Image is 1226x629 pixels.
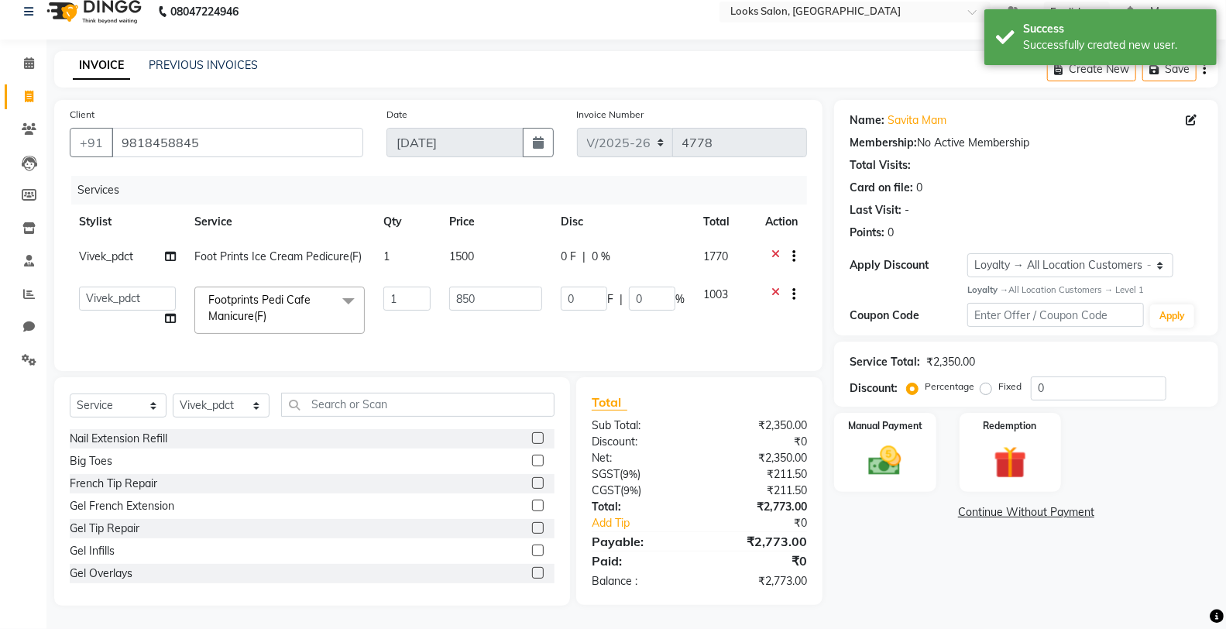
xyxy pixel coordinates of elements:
div: Successfully created new user. [1023,37,1205,53]
div: Big Toes [70,453,112,469]
div: ₹2,350.00 [926,354,975,370]
span: 1003 [703,287,728,301]
div: Membership: [850,135,917,151]
a: INVOICE [73,52,130,80]
th: Disc [551,205,694,239]
a: x [266,309,273,323]
div: ₹2,773.00 [699,573,819,589]
button: Create New [1047,57,1136,81]
div: No Active Membership [850,135,1203,151]
div: Discount: [580,434,699,450]
div: ₹211.50 [699,483,819,499]
span: 1770 [703,249,728,263]
div: Card on file: [850,180,913,196]
div: Sub Total: [580,418,699,434]
img: _gift.svg [984,442,1037,483]
div: Name: [850,112,884,129]
label: Percentage [925,380,974,394]
button: +91 [70,128,113,157]
span: SGST [592,467,620,481]
div: Points: [850,225,884,241]
div: Last Visit: [850,202,901,218]
img: _cash.svg [858,442,912,480]
th: Qty [374,205,440,239]
span: 9% [623,484,638,497]
input: Enter Offer / Coupon Code [967,303,1144,327]
span: Total [592,394,627,411]
span: | [582,249,586,265]
input: Search by Name/Mobile/Email/Code [112,128,363,157]
div: French Tip Repair [70,476,157,492]
a: PREVIOUS INVOICES [149,58,258,72]
div: Coupon Code [850,308,967,324]
span: 0 F [561,249,576,265]
button: Save [1142,57,1197,81]
a: Savita Mam [888,112,946,129]
div: Services [71,176,819,205]
span: Vivek_pdct [79,249,133,263]
div: ₹2,350.00 [699,418,819,434]
span: 1500 [449,249,474,263]
div: ₹2,773.00 [699,499,819,515]
span: 9% [623,468,637,480]
th: Price [440,205,551,239]
div: - [905,202,909,218]
span: | [620,291,623,308]
span: CGST [592,483,620,497]
div: All Location Customers → Level 1 [967,284,1203,297]
th: Service [185,205,374,239]
div: Total: [580,499,699,515]
div: ( ) [580,483,699,499]
strong: Loyalty → [967,284,1008,295]
span: Manager [1150,4,1197,20]
label: Date [386,108,407,122]
div: Nail Extension Refill [70,431,167,447]
th: Action [756,205,807,239]
th: Stylist [70,205,185,239]
div: Balance : [580,573,699,589]
div: Service Total: [850,354,920,370]
label: Invoice Number [577,108,644,122]
a: Continue Without Payment [837,504,1215,521]
div: 0 [888,225,894,241]
div: Discount: [850,380,898,397]
div: 0 [916,180,922,196]
div: Apply Discount [850,257,967,273]
label: Fixed [998,380,1022,394]
div: Gel Infills [70,543,115,559]
div: Total Visits: [850,157,911,174]
div: Paid: [580,552,699,570]
button: Apply [1150,304,1194,328]
span: Footprints Pedi Cafe Manicure(F) [208,293,311,323]
div: ( ) [580,466,699,483]
div: Payable: [580,532,699,551]
span: % [675,291,685,308]
label: Redemption [984,419,1037,433]
input: Search or Scan [281,393,555,417]
div: ₹0 [699,434,819,450]
div: Success [1023,21,1205,37]
span: 1 [383,249,390,263]
div: ₹2,773.00 [699,532,819,551]
label: Client [70,108,94,122]
div: ₹0 [699,552,819,570]
div: ₹211.50 [699,466,819,483]
span: Foot Prints Ice Cream Pedicure(F) [194,249,362,263]
label: Manual Payment [848,419,922,433]
span: F [607,291,613,308]
a: Add Tip [580,515,719,531]
div: ₹2,350.00 [699,450,819,466]
div: Gel Overlays [70,565,132,582]
div: Net: [580,450,699,466]
th: Total [694,205,756,239]
div: Gel Tip Repair [70,521,139,537]
div: Gel French Extension [70,498,174,514]
span: 0 % [592,249,610,265]
div: ₹0 [719,515,819,531]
